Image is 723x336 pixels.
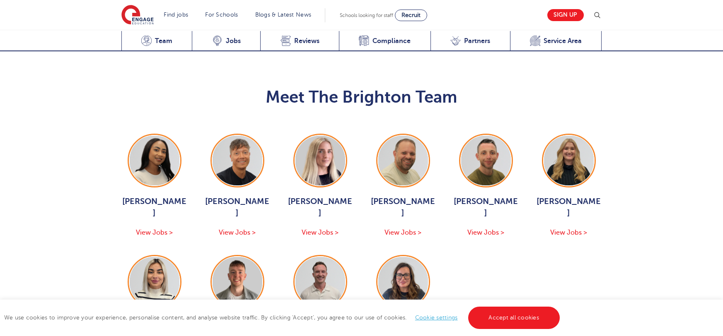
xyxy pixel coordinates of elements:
[226,37,241,45] span: Jobs
[401,12,421,18] span: Recruit
[384,229,421,236] span: View Jobs >
[302,229,339,236] span: View Jobs >
[295,136,345,185] img: Megan Parsons
[287,196,353,219] span: [PERSON_NAME]
[467,229,504,236] span: View Jobs >
[204,196,271,219] span: [PERSON_NAME]
[536,196,602,219] span: [PERSON_NAME]
[4,314,562,321] span: We use cookies to improve your experience, personalise content, and analyse website traffic. By c...
[213,257,262,307] img: Ash Francis
[372,37,411,45] span: Compliance
[430,31,510,51] a: Partners
[468,307,560,329] a: Accept all cookies
[378,257,428,307] img: Amy Morris
[260,31,339,51] a: Reviews
[370,134,436,238] a: [PERSON_NAME] View Jobs >
[205,12,238,18] a: For Schools
[547,9,584,21] a: Sign up
[121,196,188,219] span: [PERSON_NAME]
[255,12,312,18] a: Blogs & Latest News
[453,134,519,238] a: [PERSON_NAME] View Jobs >
[395,10,427,21] a: Recruit
[415,314,458,321] a: Cookie settings
[219,229,256,236] span: View Jobs >
[536,134,602,238] a: [PERSON_NAME] View Jobs >
[287,134,353,238] a: [PERSON_NAME] View Jobs >
[204,134,271,238] a: [PERSON_NAME] View Jobs >
[453,196,519,219] span: [PERSON_NAME]
[544,136,594,185] img: Gemma White
[136,229,173,236] span: View Jobs >
[130,136,179,185] img: Mia Menson
[164,12,189,18] a: Find jobs
[378,136,428,185] img: Paul Tricker
[192,31,260,51] a: Jobs
[295,257,345,307] img: Will Taylor
[130,257,179,307] img: Emma Scott
[155,37,172,45] span: Team
[340,12,393,18] span: Schools looking for staff
[121,31,192,51] a: Team
[294,37,319,45] span: Reviews
[339,31,430,51] a: Compliance
[121,87,602,107] h2: Meet The Brighton Team
[121,134,188,238] a: [PERSON_NAME] View Jobs >
[370,196,436,219] span: [PERSON_NAME]
[213,136,262,185] img: Aaron Blackwell
[461,136,511,185] img: Ryan Simmons
[510,31,602,51] a: Service Area
[464,37,490,45] span: Partners
[544,37,582,45] span: Service Area
[550,229,587,236] span: View Jobs >
[121,5,154,26] img: Engage Education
